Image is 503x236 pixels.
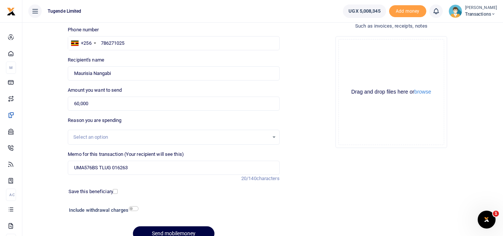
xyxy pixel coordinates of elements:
[68,36,279,50] input: Enter phone number
[68,151,184,158] label: Memo for this transaction (Your recipient will see this)
[335,36,447,148] div: File Uploader
[389,8,426,13] a: Add money
[339,88,444,95] div: Drag and drop files here or
[7,8,16,14] a: logo-small logo-large logo-large
[493,211,499,217] span: 1
[68,66,279,81] input: Loading name...
[340,4,389,18] li: Wallet ballance
[68,56,104,64] label: Recipient's name
[73,133,268,141] div: Select an option
[69,207,135,213] h6: Include withdrawal charges
[241,176,257,181] span: 20/140
[81,40,91,47] div: +256
[68,161,279,175] input: Enter extra information
[449,4,462,18] img: profile-user
[6,189,16,201] li: Ac
[389,5,426,18] li: Toup your wallet
[257,176,280,181] span: characters
[7,7,16,16] img: logo-small
[68,86,122,94] label: Amount you want to send
[68,37,98,50] div: Uganda: +256
[45,8,85,15] span: Tugende Limited
[478,211,496,229] iframe: Intercom live chat
[449,4,497,18] a: profile-user [PERSON_NAME] Transactions
[465,5,497,11] small: [PERSON_NAME]
[414,89,431,94] button: browse
[68,97,279,111] input: UGX
[465,11,497,18] span: Transactions
[6,62,16,74] li: M
[389,5,426,18] span: Add money
[68,117,121,124] label: Reason you are spending
[68,26,99,34] label: Phone number
[286,22,497,30] h4: Such as invoices, receipts, notes
[348,7,380,15] span: UGX 5,008,345
[343,4,386,18] a: UGX 5,008,345
[69,188,113,195] label: Save this beneficiary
